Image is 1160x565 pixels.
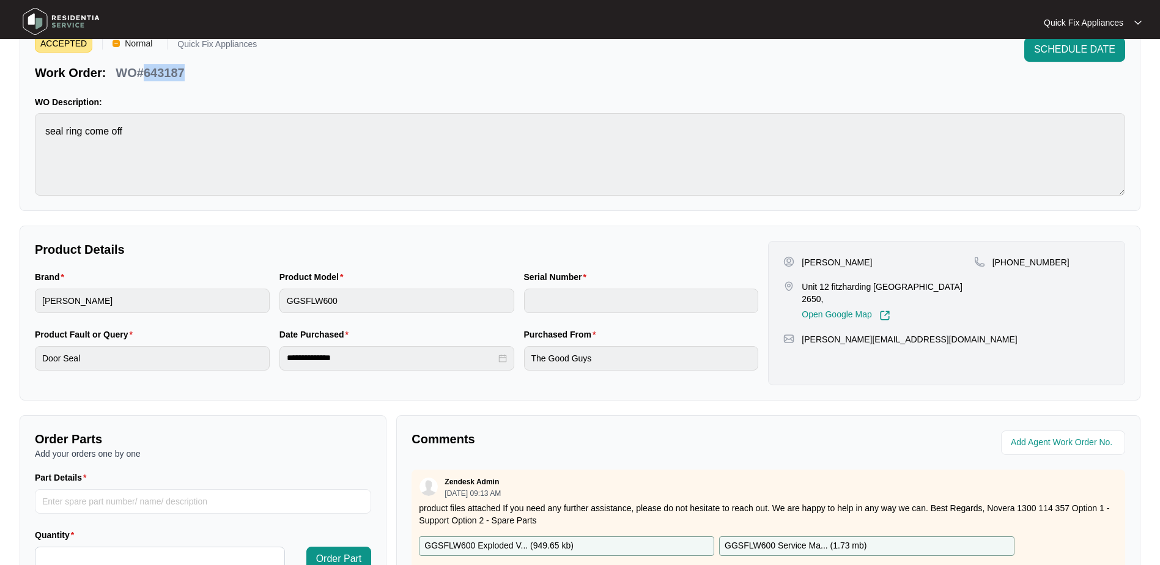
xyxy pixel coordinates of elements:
span: ACCEPTED [35,34,92,53]
p: Comments [412,430,759,448]
label: Date Purchased [279,328,353,341]
input: Serial Number [524,289,759,313]
label: Serial Number [524,271,591,283]
label: Purchased From [524,328,601,341]
img: user-pin [783,256,794,267]
p: Product Details [35,241,758,258]
input: Date Purchased [287,352,496,364]
p: [PERSON_NAME][EMAIL_ADDRESS][DOMAIN_NAME] [802,333,1017,345]
img: map-pin [974,256,985,267]
p: Quick Fix Appliances [1044,17,1123,29]
textarea: seal ring come off [35,113,1125,196]
p: Add your orders one by one [35,448,371,460]
p: GGSFLW600 Exploded V... ( 949.65 kb ) [424,539,574,553]
p: GGSFLW600 Service Ma... ( 1.73 mb ) [725,539,866,553]
label: Quantity [35,529,79,541]
img: user.svg [419,478,438,496]
img: map-pin [783,333,794,344]
p: Zendesk Admin [445,477,499,487]
input: Purchased From [524,346,759,371]
img: dropdown arrow [1134,20,1142,26]
span: Normal [120,34,157,53]
input: Add Agent Work Order No. [1011,435,1118,450]
p: Work Order: [35,64,106,81]
label: Product Fault or Query [35,328,138,341]
p: [PERSON_NAME] [802,256,872,268]
p: Unit 12 fitzharding [GEOGRAPHIC_DATA] 2650, [802,281,973,305]
span: SCHEDULE DATE [1034,42,1115,57]
input: Product Model [279,289,514,313]
img: Vercel Logo [113,40,120,47]
img: Link-External [879,310,890,321]
p: Quick Fix Appliances [177,40,257,53]
p: WO#643187 [116,64,184,81]
p: [DATE] 09:13 AM [445,490,501,497]
p: product files attached If you need any further assistance, please do not hesitate to reach out. W... [419,502,1118,526]
button: SCHEDULE DATE [1024,37,1125,62]
label: Part Details [35,471,92,484]
a: Open Google Map [802,310,890,321]
label: Product Model [279,271,349,283]
img: map-pin [783,281,794,292]
p: [PHONE_NUMBER] [992,256,1069,268]
p: Order Parts [35,430,371,448]
p: WO Description: [35,96,1125,108]
input: Brand [35,289,270,313]
input: Part Details [35,489,371,514]
img: residentia service logo [18,3,104,40]
input: Product Fault or Query [35,346,270,371]
label: Brand [35,271,69,283]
